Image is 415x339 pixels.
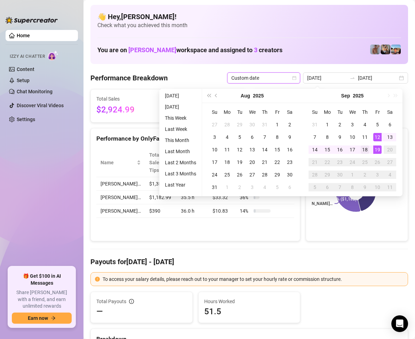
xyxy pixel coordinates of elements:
[348,158,357,166] div: 24
[271,143,284,156] td: 2025-08-15
[307,74,347,82] input: Start date
[271,168,284,181] td: 2025-08-29
[323,145,332,154] div: 15
[311,133,319,141] div: 7
[381,45,390,54] img: George
[311,171,319,179] div: 28
[28,315,48,321] span: Earn now
[96,204,145,218] td: [PERSON_NAME]…
[273,183,281,191] div: 5
[210,133,219,141] div: 3
[334,181,346,194] td: 2025-10-07
[236,183,244,191] div: 2
[321,131,334,143] td: 2025-09-08
[323,133,332,141] div: 8
[10,53,45,60] span: Izzy AI Chatter
[346,181,359,194] td: 2025-10-08
[103,275,404,283] div: To access your salary details, please reach out to your manager to set your hourly rate or commis...
[334,168,346,181] td: 2025-09-30
[350,75,355,81] span: swap-right
[309,156,321,168] td: 2025-09-21
[359,131,371,143] td: 2025-09-11
[162,181,199,189] li: Last Year
[240,207,251,215] span: 14 %
[373,158,382,166] div: 26
[334,156,346,168] td: 2025-09-23
[233,156,246,168] td: 2025-08-19
[358,74,398,82] input: End date
[359,143,371,156] td: 2025-09-18
[145,148,177,177] th: Total Sales & Tips
[370,45,380,54] img: Joey
[336,158,344,166] div: 23
[261,158,269,166] div: 21
[96,306,103,317] span: —
[248,145,256,154] div: 13
[261,183,269,191] div: 4
[346,156,359,168] td: 2025-09-24
[233,143,246,156] td: 2025-08-12
[258,181,271,194] td: 2025-09-04
[286,133,294,141] div: 9
[384,156,396,168] td: 2025-09-27
[261,133,269,141] div: 7
[233,181,246,194] td: 2025-09-02
[309,131,321,143] td: 2025-09-07
[321,168,334,181] td: 2025-09-29
[361,171,369,179] div: 2
[391,45,401,54] img: Zach
[321,106,334,118] th: Mo
[336,133,344,141] div: 9
[17,78,30,83] a: Setup
[248,158,256,166] div: 20
[323,171,332,179] div: 29
[286,120,294,129] div: 2
[177,204,209,218] td: 36.0 h
[208,118,221,131] td: 2025-07-27
[213,89,220,103] button: Previous month (PageUp)
[208,168,221,181] td: 2025-08-24
[162,114,199,122] li: This Week
[271,118,284,131] td: 2025-08-01
[236,120,244,129] div: 29
[386,120,394,129] div: 6
[12,289,72,310] span: Share [PERSON_NAME] with a friend, and earn unlimited rewards
[384,131,396,143] td: 2025-09-13
[284,156,296,168] td: 2025-08-23
[323,120,332,129] div: 1
[208,204,236,218] td: $10.83
[309,118,321,131] td: 2025-08-31
[149,151,167,174] span: Total Sales & Tips
[90,73,168,83] h4: Performance Breakdown
[311,158,319,166] div: 21
[240,194,251,201] span: 36 %
[17,66,34,72] a: Content
[321,156,334,168] td: 2025-09-22
[233,118,246,131] td: 2025-07-29
[145,177,177,191] td: $1,352
[286,171,294,179] div: 30
[286,183,294,191] div: 6
[90,257,408,267] h4: Payouts for [DATE] - [DATE]
[336,145,344,154] div: 16
[205,89,213,103] button: Last year (Control + left)
[246,106,258,118] th: We
[95,277,100,282] span: exclamation-circle
[210,171,219,179] div: 24
[236,145,244,154] div: 12
[223,183,231,191] div: 1
[321,181,334,194] td: 2025-10-06
[12,273,72,286] span: 🎁 Get $100 in AI Messages
[386,133,394,141] div: 13
[309,106,321,118] th: Su
[208,143,221,156] td: 2025-08-10
[246,168,258,181] td: 2025-08-27
[97,12,401,22] h4: 👋 Hey, [PERSON_NAME] !
[17,33,30,38] a: Home
[386,183,394,191] div: 11
[145,191,177,204] td: $1,182.99
[221,118,233,131] td: 2025-07-28
[386,158,394,166] div: 27
[271,156,284,168] td: 2025-08-22
[336,120,344,129] div: 2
